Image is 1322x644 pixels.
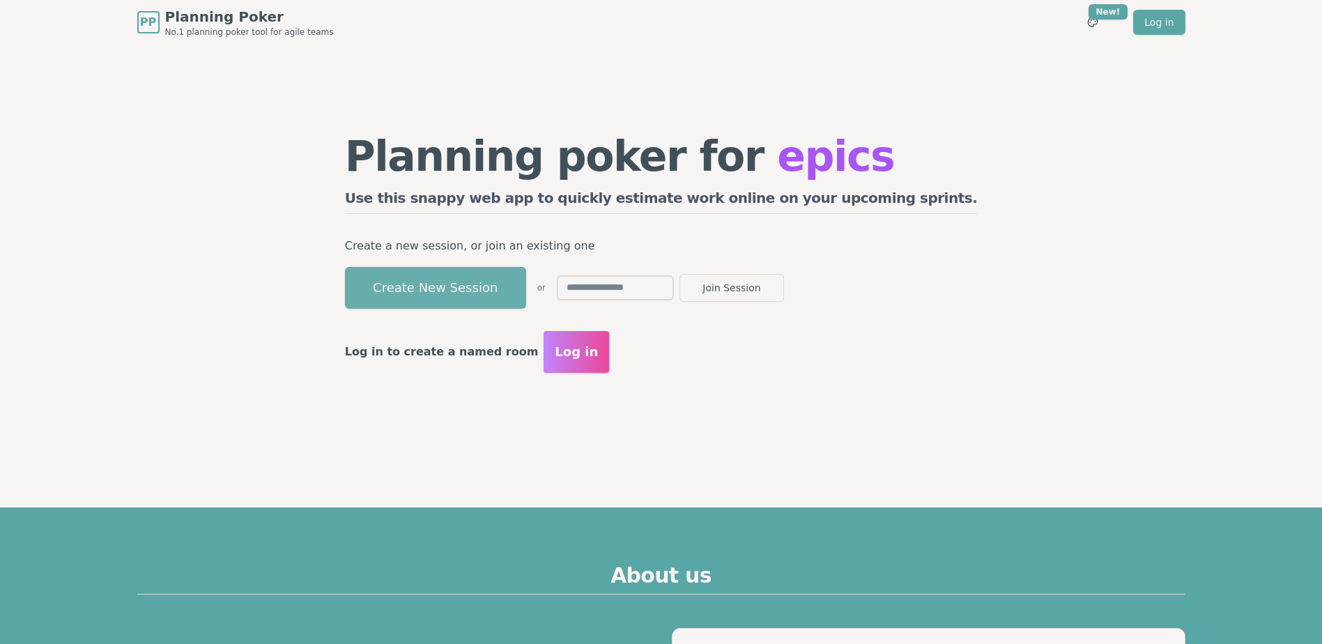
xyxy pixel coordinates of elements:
p: Create a new session, or join an existing one [345,236,978,256]
span: No.1 planning poker tool for agile teams [165,26,334,38]
a: Log in [1133,10,1185,35]
button: Create New Session [345,267,526,309]
div: New! [1089,4,1128,20]
span: PP [140,14,156,31]
span: or [537,282,546,293]
button: Join Session [679,274,784,302]
span: Log in [555,342,598,362]
span: Planning Poker [165,7,334,26]
button: Log in [544,331,609,373]
p: Log in to create a named room [345,342,539,362]
button: New! [1080,10,1105,35]
h2: About us [137,563,1185,595]
a: PPPlanning PokerNo.1 planning poker tool for agile teams [137,7,334,38]
h1: Planning poker for [345,135,978,177]
span: epics [777,132,894,181]
h2: Use this snappy web app to quickly estimate work online on your upcoming sprints. [345,188,978,214]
